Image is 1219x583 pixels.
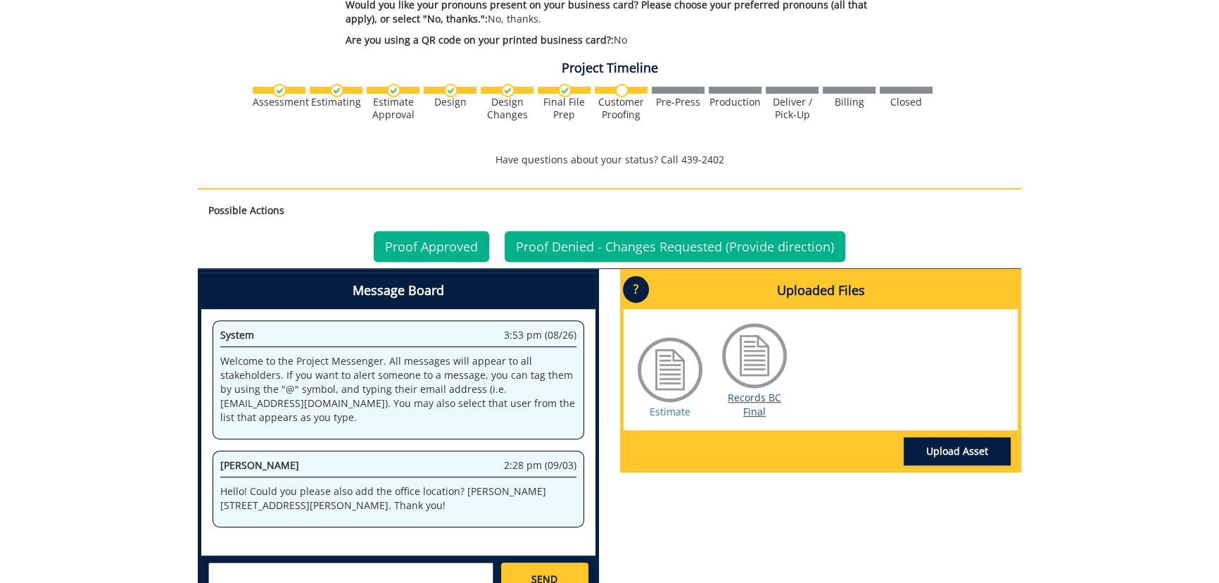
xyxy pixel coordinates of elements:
h4: Project Timeline [198,61,1021,75]
span: 2:28 pm (09/03) [504,458,576,472]
div: Design [424,96,476,108]
p: No [346,33,897,47]
img: checkmark [501,84,514,97]
span: [PERSON_NAME] [220,458,299,472]
img: checkmark [273,84,286,97]
div: Customer Proofing [595,96,648,121]
div: Billing [823,96,876,108]
span: Are you using a QR code on your printed business card?: [346,33,614,46]
span: 3:53 pm (08/26) [504,328,576,342]
div: Estimate Approval [367,96,419,121]
strong: Possible Actions [208,203,284,217]
div: Deliver / Pick-Up [766,96,819,121]
h4: Message Board [201,272,595,309]
h4: Uploaded Files [624,272,1018,309]
div: Estimating [310,96,362,108]
div: Final File Prep [538,96,590,121]
img: checkmark [444,84,457,97]
p: Have questions about your status? Call 439-2402 [198,153,1021,167]
div: Production [709,96,762,108]
a: Proof Denied - Changes Requested (Provide direction) [505,231,845,262]
p: Hello! Could you please also add the office location? [PERSON_NAME][STREET_ADDRESS][PERSON_NAME].... [220,484,576,513]
img: checkmark [387,84,400,97]
span: System [220,328,254,341]
div: Design Changes [481,96,533,121]
p: Welcome to the Project Messenger. All messages will appear to all stakeholders. If you want to al... [220,354,576,425]
p: ? [623,276,649,303]
img: checkmark [558,84,571,97]
a: Records BC Final [728,391,781,418]
img: checkmark [330,84,343,97]
div: Pre-Press [652,96,705,108]
div: Assessment [253,96,305,108]
a: Estimate [650,405,690,418]
a: Upload Asset [904,437,1011,465]
img: no [615,84,629,97]
div: Closed [880,96,933,108]
a: Proof Approved [374,231,489,262]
